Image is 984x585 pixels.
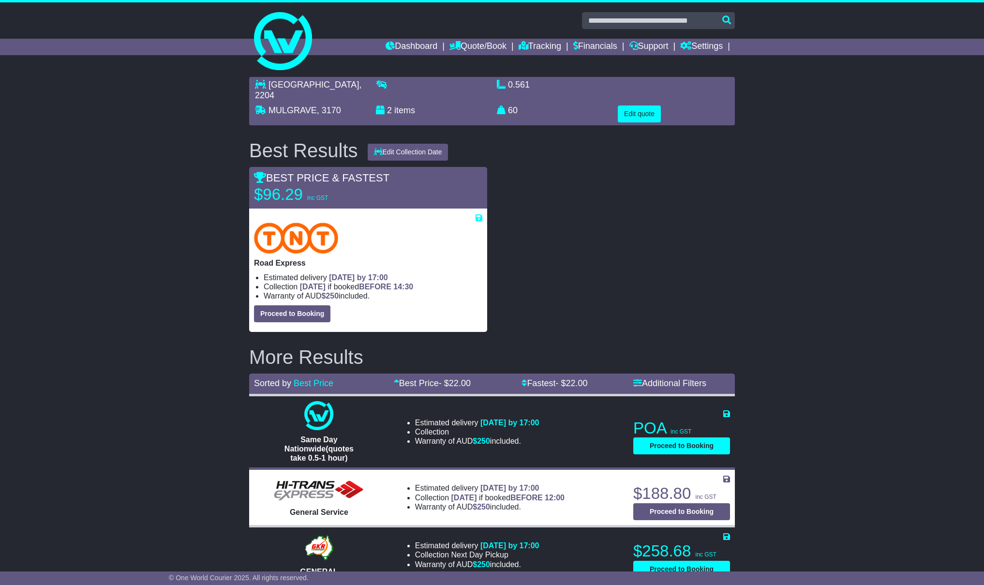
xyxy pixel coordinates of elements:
[519,39,561,55] a: Tracking
[244,140,363,161] div: Best Results
[368,144,448,161] button: Edit Collection Date
[451,551,508,559] span: Next Day Pickup
[415,550,539,559] li: Collection
[508,80,530,90] span: 0.561
[633,561,730,578] button: Proceed to Booking
[300,283,413,291] span: if booked
[300,568,338,576] span: GENERAL
[393,283,413,291] span: 14:30
[573,39,617,55] a: Financials
[555,378,587,388] span: - $
[449,378,471,388] span: 22.00
[415,541,539,550] li: Estimated delivery
[268,80,359,90] span: [GEOGRAPHIC_DATA]
[249,346,735,368] h2: More Results
[522,378,587,388] a: Fastest- $22.00
[169,574,309,582] span: © One World Courier 2025. All rights reserved.
[449,39,507,55] a: Quote/Book
[307,195,328,201] span: inc GST
[680,39,723,55] a: Settings
[268,105,317,115] span: MULGRAVE
[254,378,291,388] span: Sorted by
[451,494,477,502] span: [DATE]
[415,427,539,436] li: Collection
[359,283,391,291] span: BEFORE
[386,39,437,55] a: Dashboard
[254,172,389,184] span: BEST PRICE & FASTEST
[264,282,482,291] li: Collection
[629,39,669,55] a: Support
[264,273,482,282] li: Estimated delivery
[415,436,539,446] li: Warranty of AUD included.
[300,283,326,291] span: [DATE]
[321,292,339,300] span: $
[480,541,539,550] span: [DATE] by 17:00
[477,503,490,511] span: 250
[695,551,716,558] span: inc GST
[473,560,490,569] span: $
[290,508,348,516] span: General Service
[264,291,482,300] li: Warranty of AUD included.
[633,419,730,438] p: POA
[387,105,392,115] span: 2
[545,494,565,502] span: 12:00
[326,292,339,300] span: 250
[473,503,490,511] span: $
[415,560,539,569] li: Warranty of AUD included.
[477,437,490,445] span: 250
[415,483,565,493] li: Estimated delivery
[255,80,361,100] span: , 2204
[508,105,518,115] span: 60
[566,378,587,388] span: 22.00
[254,305,330,322] button: Proceed to Booking
[270,479,367,503] img: HiTrans: General Service
[510,494,543,502] span: BEFORE
[294,378,333,388] a: Best Price
[329,273,388,282] span: [DATE] by 17:00
[633,503,730,520] button: Proceed to Booking
[394,378,471,388] a: Best Price- $22.00
[451,494,565,502] span: if booked
[304,401,333,430] img: One World Courier: Same Day Nationwide(quotes take 0.5-1 hour)
[415,502,565,511] li: Warranty of AUD included.
[633,437,730,454] button: Proceed to Booking
[254,258,482,268] p: Road Express
[302,533,336,562] img: GKR: GENERAL
[480,484,539,492] span: [DATE] by 17:00
[415,418,539,427] li: Estimated delivery
[477,560,490,569] span: 250
[415,493,565,502] li: Collection
[633,378,706,388] a: Additional Filters
[633,484,730,503] p: $188.80
[633,541,730,561] p: $258.68
[254,223,338,254] img: TNT Domestic: Road Express
[618,105,661,122] button: Edit quote
[254,185,375,204] p: $96.29
[317,105,341,115] span: , 3170
[284,435,354,462] span: Same Day Nationwide(quotes take 0.5-1 hour)
[394,105,415,115] span: items
[480,419,539,427] span: [DATE] by 17:00
[671,428,691,435] span: inc GST
[439,378,471,388] span: - $
[473,437,490,445] span: $
[695,494,716,500] span: inc GST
